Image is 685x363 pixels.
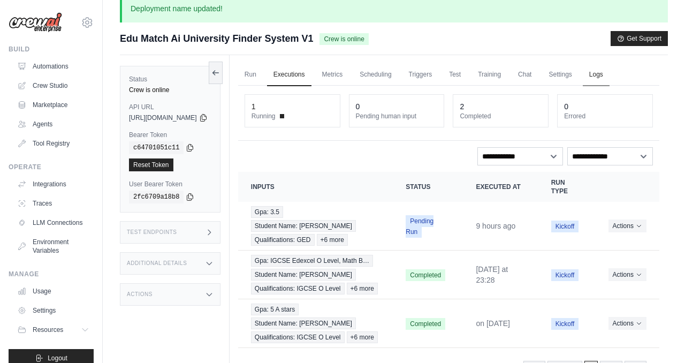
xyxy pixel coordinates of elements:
[129,75,211,84] label: Status
[33,326,63,334] span: Resources
[443,64,467,86] a: Test
[13,195,94,212] a: Traces
[129,158,173,171] a: Reset Token
[551,269,579,281] span: Kickoff
[316,64,349,86] a: Metrics
[512,64,538,86] a: Chat
[9,163,94,171] div: Operate
[252,112,276,120] span: Running
[251,220,356,232] span: Student Name: [PERSON_NAME]
[406,215,433,238] span: Pending Run
[13,321,94,338] button: Resources
[13,58,94,75] a: Automations
[608,317,646,330] button: Actions for execution
[551,318,579,330] span: Kickoff
[13,233,94,259] a: Environment Variables
[476,265,508,284] time: August 28, 2025 at 23:28 IT
[251,317,356,329] span: Student Name: [PERSON_NAME]
[129,114,197,122] span: [URL][DOMAIN_NAME]
[356,112,438,120] dt: Pending human input
[251,255,380,294] a: View execution details for Gpa
[129,180,211,188] label: User Bearer Token
[476,222,515,230] time: September 3, 2025 at 12:21 IT
[583,64,610,86] a: Logs
[129,191,184,203] code: 2fc6709a18b8
[460,101,464,112] div: 2
[13,135,94,152] a: Tool Registry
[347,283,378,294] span: +6 more
[129,86,211,94] div: Crew is online
[251,206,283,218] span: Gpa: 3.5
[460,112,542,120] dt: Completed
[476,319,510,328] time: August 26, 2025 at 01:07 IT
[347,331,378,343] span: +6 more
[129,103,211,111] label: API URL
[251,283,345,294] span: Qualifications: IGCSE O Level
[238,64,263,86] a: Run
[608,268,646,281] button: Actions for execution
[129,141,184,154] code: c64701051c11
[251,206,380,246] a: View execution details for Gpa
[393,172,463,202] th: Status
[13,302,94,319] a: Settings
[608,220,646,232] button: Actions for execution
[406,269,445,281] span: Completed
[542,64,578,86] a: Settings
[13,77,94,94] a: Crew Studio
[564,101,568,112] div: 0
[252,101,256,112] div: 1
[317,234,348,246] span: +6 more
[48,354,67,362] span: Logout
[251,331,345,343] span: Qualifications: IGCSE O Level
[120,31,313,46] span: Edu Match Ai University Finder System V1
[9,12,62,33] img: Logo
[129,131,211,139] label: Bearer Token
[551,221,579,232] span: Kickoff
[471,64,507,86] a: Training
[538,172,596,202] th: Run Type
[319,33,368,45] span: Crew is online
[13,283,94,300] a: Usage
[13,116,94,133] a: Agents
[127,229,177,236] h3: Test Endpoints
[267,64,311,86] a: Executions
[251,255,373,267] span: Gpa: IGCSE Edexcel O Level, Math B…
[13,176,94,193] a: Integrations
[564,112,646,120] dt: Errored
[611,31,668,46] button: Get Support
[127,291,153,298] h3: Actions
[353,64,398,86] a: Scheduling
[406,318,445,330] span: Completed
[9,270,94,278] div: Manage
[251,304,299,315] span: Gpa: 5 A stars
[9,45,94,54] div: Build
[251,304,380,343] a: View execution details for Gpa
[402,64,439,86] a: Triggers
[13,96,94,114] a: Marketplace
[356,101,360,112] div: 0
[251,269,356,281] span: Student Name: [PERSON_NAME]
[127,260,187,267] h3: Additional Details
[251,234,315,246] span: Qualifications: GED
[238,172,393,202] th: Inputs
[13,214,94,231] a: LLM Connections
[463,172,538,202] th: Executed at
